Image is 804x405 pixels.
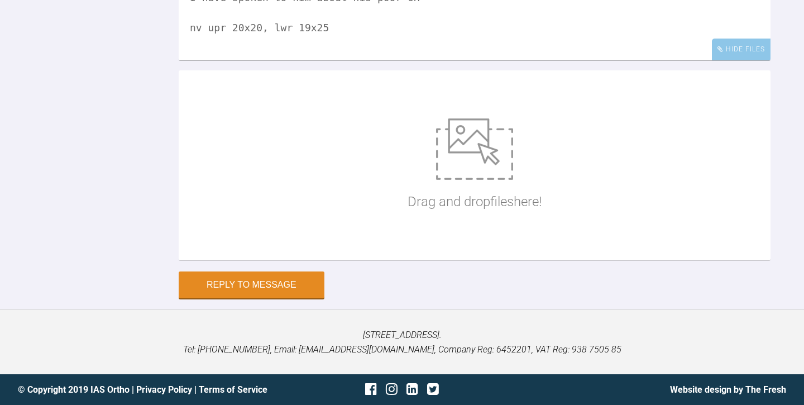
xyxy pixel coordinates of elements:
p: Drag and drop files here! [408,191,542,212]
a: Terms of Service [199,384,267,395]
p: [STREET_ADDRESS]. Tel: [PHONE_NUMBER], Email: [EMAIL_ADDRESS][DOMAIN_NAME], Company Reg: 6452201,... [18,328,786,356]
button: Reply to Message [179,271,324,298]
a: Privacy Policy [136,384,192,395]
div: © Copyright 2019 IAS Ortho | | [18,383,274,397]
div: Hide Files [712,39,770,60]
a: Website design by The Fresh [670,384,786,395]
